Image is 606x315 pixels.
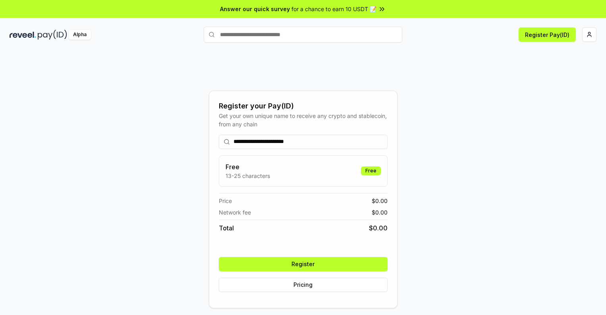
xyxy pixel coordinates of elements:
[69,30,91,40] div: Alpha
[219,197,232,205] span: Price
[219,257,388,271] button: Register
[219,223,234,233] span: Total
[38,30,67,40] img: pay_id
[219,112,388,128] div: Get your own unique name to receive any crypto and stablecoin, from any chain
[226,172,270,180] p: 13-25 characters
[369,223,388,233] span: $ 0.00
[219,100,388,112] div: Register your Pay(ID)
[220,5,290,13] span: Answer our quick survey
[219,208,251,216] span: Network fee
[219,278,388,292] button: Pricing
[361,166,381,175] div: Free
[10,30,36,40] img: reveel_dark
[226,162,270,172] h3: Free
[291,5,376,13] span: for a chance to earn 10 USDT 📝
[372,197,388,205] span: $ 0.00
[519,27,576,42] button: Register Pay(ID)
[372,208,388,216] span: $ 0.00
